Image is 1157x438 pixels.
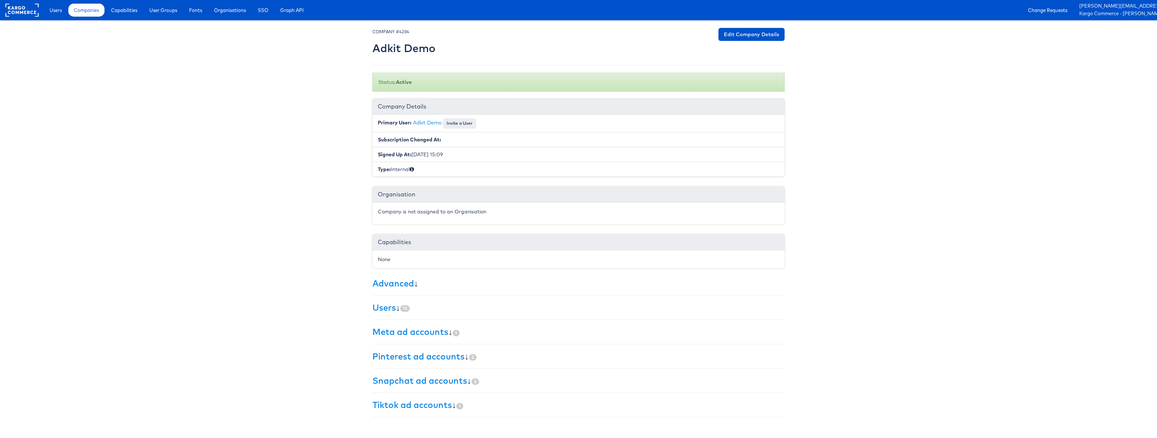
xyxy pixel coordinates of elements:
a: Tiktok ad accounts [372,399,452,410]
a: Companies [68,4,104,17]
a: Kargo Commerce - [PERSON_NAME] [1079,10,1152,18]
h3: ↓ [372,352,785,361]
span: Companies [74,7,99,14]
span: Capabilities [111,7,137,14]
a: [PERSON_NAME][EMAIL_ADDRESS][PERSON_NAME][DOMAIN_NAME] [1079,3,1152,10]
span: 2 [471,378,479,385]
a: Change Requests [1022,4,1073,17]
span: 1 [456,403,463,409]
a: SSO [252,4,274,17]
a: Graph API [275,4,309,17]
b: Primary User: [378,119,411,126]
span: 2 [469,354,477,361]
span: SSO [258,7,268,14]
li: Internal [372,162,785,177]
a: Adkit Demo [413,119,441,126]
a: Edit Company Details [718,28,785,41]
p: Company is not assigned to an Organisation [378,208,779,215]
b: Active [396,79,412,85]
a: Advanced [372,278,414,289]
h3: ↓ [372,327,785,336]
div: Status: [372,73,785,92]
div: Capabilities [372,234,785,250]
a: Fonts [184,4,208,17]
a: User Groups [144,4,183,17]
b: Type: [378,166,391,173]
small: COMPANY #4284 [372,29,409,34]
h2: Adkit Demo [372,42,435,54]
div: None [378,256,779,263]
span: 1 [453,330,460,336]
span: Fonts [189,7,202,14]
span: Graph API [280,7,304,14]
a: Meta ad accounts [372,326,448,337]
h3: ↓ [372,376,785,385]
a: Capabilities [106,4,143,17]
b: Signed Up At: [378,151,411,158]
a: Snapchat ad accounts [372,375,467,386]
b: Subscription Changed At: [378,136,441,143]
div: Company Details [372,99,785,115]
span: Users [50,7,62,14]
a: Users [44,4,67,17]
button: Invite a User [443,118,476,128]
a: Pinterest ad accounts [372,351,465,362]
span: Organisations [214,7,246,14]
a: Users [372,302,396,313]
span: User Groups [149,7,177,14]
span: 13 [400,305,410,312]
li: [DATE] 15:09 [372,147,785,162]
h3: ↓ [372,400,785,409]
div: Organisation [372,187,785,203]
span: Internal (staff) or External (client) [410,166,414,173]
h3: ↓ [372,278,785,288]
h3: ↓ [372,303,785,312]
a: Organisations [209,4,251,17]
